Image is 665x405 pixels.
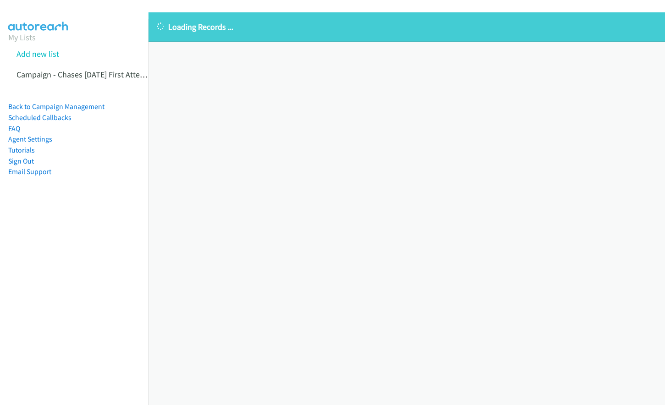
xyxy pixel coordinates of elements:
a: Add new list [16,49,59,59]
a: FAQ [8,124,20,133]
a: Sign Out [8,157,34,165]
p: Loading Records ... [157,21,657,33]
a: Tutorials [8,146,35,154]
a: Scheduled Callbacks [8,113,71,122]
a: Email Support [8,167,51,176]
a: Agent Settings [8,135,52,143]
a: My Lists [8,32,36,43]
a: Campaign - Chases [DATE] First Attempts [16,69,158,80]
a: Back to Campaign Management [8,102,104,111]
